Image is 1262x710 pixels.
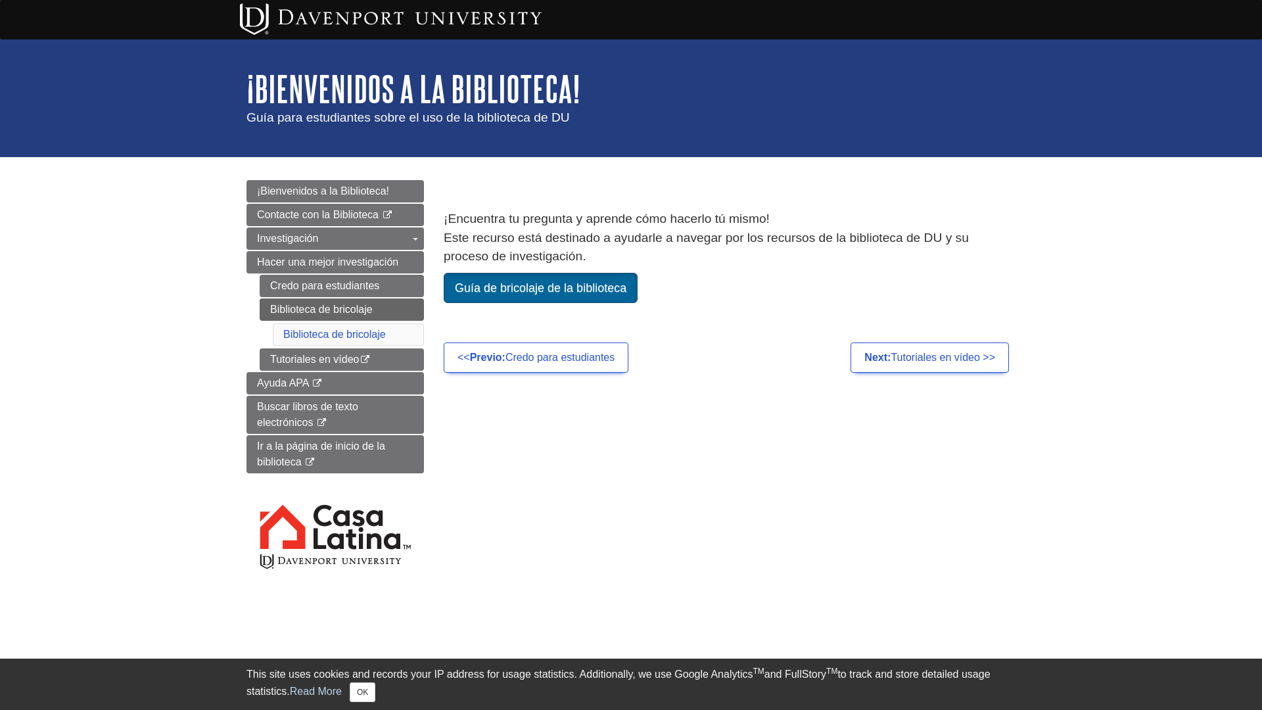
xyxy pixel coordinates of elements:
[246,396,424,434] a: Buscar libros de texto electrónicos
[470,352,505,363] strong: Previo:
[246,69,1016,108] h1: ¡Bienvenidos a la Biblioteca!
[381,211,392,220] i: This link opens in a new window
[260,298,424,321] a: Biblioteca de bricolaje
[246,180,424,202] a: ¡Bienvenidos a la Biblioteca!
[283,329,386,340] a: Biblioteca de bricolaje
[444,210,1016,266] p: ¡Encuentra tu pregunta y aprende cómo hacerlo tú mismo! Este recurso está destinado a ayudarle a ...
[246,372,424,394] a: Ayuda APA
[753,667,764,676] sup: TM
[290,686,342,697] a: Read More
[257,401,358,428] span: Buscar libros de texto electrónicos
[246,110,570,124] span: Guía para estudiantes sobre el uso de la biblioteca de DU
[246,435,424,473] a: Ir a la página de inicio de la biblioteca
[246,667,1016,702] div: This site uses cookies and records your IP address for usage statistics. Additionally, we use Goo...
[246,251,424,273] a: Hacer una mejor investigación
[246,227,424,250] a: Investigación
[359,356,370,364] i: This link opens in a new window
[350,682,375,702] button: Close
[240,3,542,35] img: Davenport University
[864,352,891,363] strong: Next:
[260,348,424,371] a: Tutoriales en vídeo
[246,204,424,226] a: Contacte con la Biblioteca
[257,209,379,220] span: Contacte con la Biblioteca
[444,273,638,303] a: Guía de bricolaje de la biblioteca
[304,458,315,467] i: This link opens in a new window
[257,377,309,389] span: Ayuda APA
[257,256,398,268] span: Hacer una mejor investigación
[257,440,385,467] span: Ir a la página de inicio de la biblioteca
[444,343,628,373] a: <<Previo:Credo para estudiantes
[826,667,837,676] sup: TM
[246,180,424,594] div: Guide Pages
[316,419,327,427] i: This link opens in a new window
[260,275,424,297] a: Credo para estudiantes
[312,379,323,388] i: This link opens in a new window
[257,233,318,244] span: Investigación
[257,185,389,197] span: ¡Bienvenidos a la Biblioteca!
[851,343,1009,373] a: Next:Tutoriales en vídeo >>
